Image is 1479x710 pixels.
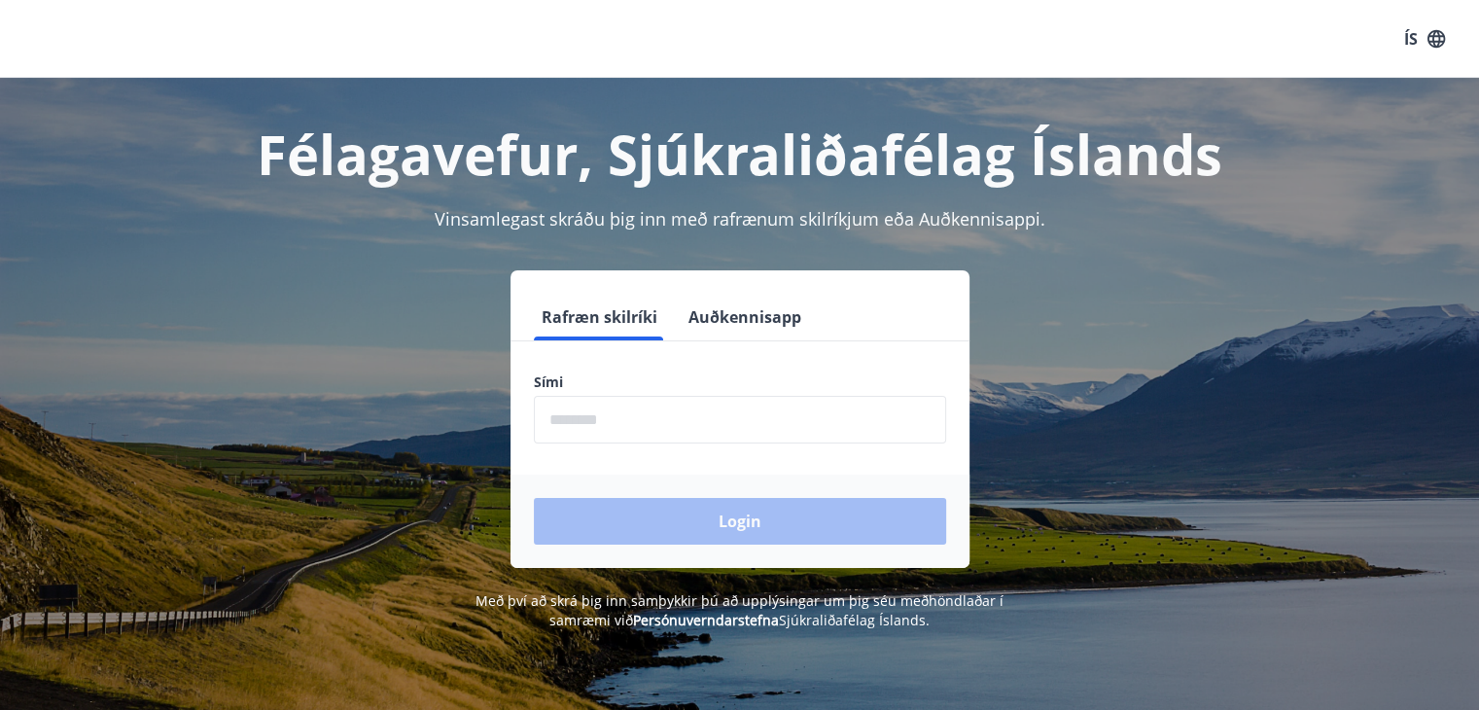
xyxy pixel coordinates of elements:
[475,591,1004,629] span: Með því að skrá þig inn samþykkir þú að upplýsingar um þig séu meðhöndlaðar í samræmi við Sjúkral...
[534,294,665,340] button: Rafræn skilríki
[681,294,809,340] button: Auðkennisapp
[1393,21,1456,56] button: ÍS
[435,207,1045,231] span: Vinsamlegast skráðu þig inn með rafrænum skilríkjum eða Auðkennisappi.
[63,117,1417,191] h1: Félagavefur, Sjúkraliðafélag Íslands
[633,611,779,629] a: Persónuverndarstefna
[534,373,946,392] label: Sími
